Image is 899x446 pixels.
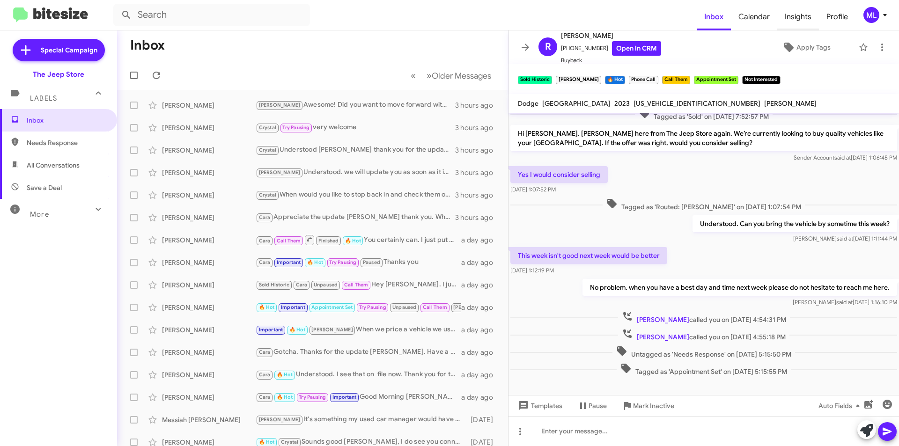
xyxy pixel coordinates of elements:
[518,76,552,84] small: Sold Historic
[256,392,461,402] div: Good Morning [PERSON_NAME]. That sounds great! Just confirming we will see you on the 22nd. Shoul...
[259,304,275,310] span: 🔥 Hot
[256,190,455,200] div: When would you like to stop back in and check them out [PERSON_NAME]?
[299,394,326,400] span: Try Pausing
[818,397,863,414] span: Auto Fields
[259,102,301,108] span: [PERSON_NAME]
[359,304,386,310] span: Try Pausing
[662,76,690,84] small: Call Them
[311,327,353,333] span: [PERSON_NAME]
[637,333,689,341] span: [PERSON_NAME]
[277,372,293,378] span: 🔥 Hot
[542,99,611,108] span: [GEOGRAPHIC_DATA]
[27,161,80,170] span: All Conversations
[259,147,276,153] span: Crystal
[30,94,57,102] span: Labels
[423,304,447,310] span: Call Them
[113,4,310,26] input: Search
[256,100,455,110] div: Awesome! Did you want to move forward with our Pacifica?
[162,325,256,335] div: [PERSON_NAME]
[461,370,501,380] div: a day ago
[256,347,461,358] div: Gotcha. Thanks for the update [PERSON_NAME]. Have a few compass models available currently. are y...
[837,235,853,242] span: said at
[363,259,380,265] span: Paused
[516,397,562,414] span: Templates
[162,280,256,290] div: [PERSON_NAME]
[13,39,105,61] a: Special Campaign
[582,279,897,296] p: No problem. when you have a best day and time next week please do not hesitate to reach me here.
[694,76,738,84] small: Appointment Set
[311,304,353,310] span: Appointment Set
[561,30,661,41] span: [PERSON_NAME]
[329,259,356,265] span: Try Pausing
[259,124,276,131] span: Crystal
[561,41,661,56] span: [PHONE_NUMBER]
[256,167,455,178] div: Understood. we will update you as soon as it is here
[614,99,630,108] span: 2023
[618,311,790,324] span: called you on [DATE] 4:54:31 PM
[637,315,689,324] span: [PERSON_NAME]
[618,328,789,342] span: called you on [DATE] 4:55:18 PM
[629,76,658,84] small: Phone Call
[834,154,851,161] span: said at
[510,125,897,151] p: Hi [PERSON_NAME]. [PERSON_NAME] here from The Jeep Store again. We’re currently looking to buy qu...
[508,397,570,414] button: Templates
[256,414,466,425] div: It's something my used car manager would have to check out in person. Would you be interested in ...
[510,247,667,264] p: This week isn't good next week would be better
[41,45,97,55] span: Special Campaign
[162,415,256,424] div: Messiah [PERSON_NAME]
[259,169,301,175] span: [PERSON_NAME]
[697,3,731,30] a: Inbox
[811,397,871,414] button: Auto Fields
[742,76,780,84] small: Not Interested
[344,282,368,288] span: Call Them
[635,108,773,121] span: Tagged as 'Sold' on [DATE] 7:52:57 PM
[545,39,551,54] span: R
[605,76,625,84] small: 🔥 Hot
[392,304,417,310] span: Unpaused
[162,348,256,357] div: [PERSON_NAME]
[162,235,256,245] div: [PERSON_NAME]
[455,146,501,155] div: 3 hours ago
[259,394,271,400] span: Cara
[162,213,256,222] div: [PERSON_NAME]
[332,394,357,400] span: Important
[259,259,271,265] span: Cara
[836,299,853,306] span: said at
[432,71,491,81] span: Older Messages
[307,259,323,265] span: 🔥 Hot
[162,190,256,200] div: [PERSON_NAME]
[455,213,501,222] div: 3 hours ago
[256,279,461,290] div: Hey [PERSON_NAME]. I just wanted to get back here at [GEOGRAPHIC_DATA]. You have any time this we...
[345,238,361,244] span: 🔥 Hot
[453,304,495,310] span: [PERSON_NAME]
[819,3,855,30] a: Profile
[259,349,271,355] span: Cara
[256,369,461,380] div: Understood. I see that on file now. Thank you for the update [PERSON_NAME] and we will see you th...
[259,214,271,220] span: Cara
[318,238,339,244] span: Finished
[162,146,256,155] div: [PERSON_NAME]
[731,3,777,30] a: Calendar
[603,198,805,212] span: Tagged as 'Routed: [PERSON_NAME]' on [DATE] 1:07:54 PM
[461,280,501,290] div: a day ago
[863,7,879,23] div: ML
[277,238,301,244] span: Call Them
[764,99,817,108] span: [PERSON_NAME]
[633,397,674,414] span: Mark Inactive
[461,348,501,357] div: a day ago
[256,234,461,246] div: You certainly can. I just put you in for around 5:30 [DATE]. When you arrive just mention you spo...
[259,282,290,288] span: Sold Historic
[256,257,461,268] div: Thanks you
[455,168,501,177] div: 3 hours ago
[277,394,293,400] span: 🔥 Hot
[256,212,455,223] div: Appreciate the update [PERSON_NAME] thank you. When ready please do not hesitate to reach us here...
[296,282,308,288] span: Cara
[30,210,49,219] span: More
[162,123,256,132] div: [PERSON_NAME]
[33,70,84,79] div: The Jeep Store
[405,66,497,85] nav: Page navigation example
[162,370,256,380] div: [PERSON_NAME]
